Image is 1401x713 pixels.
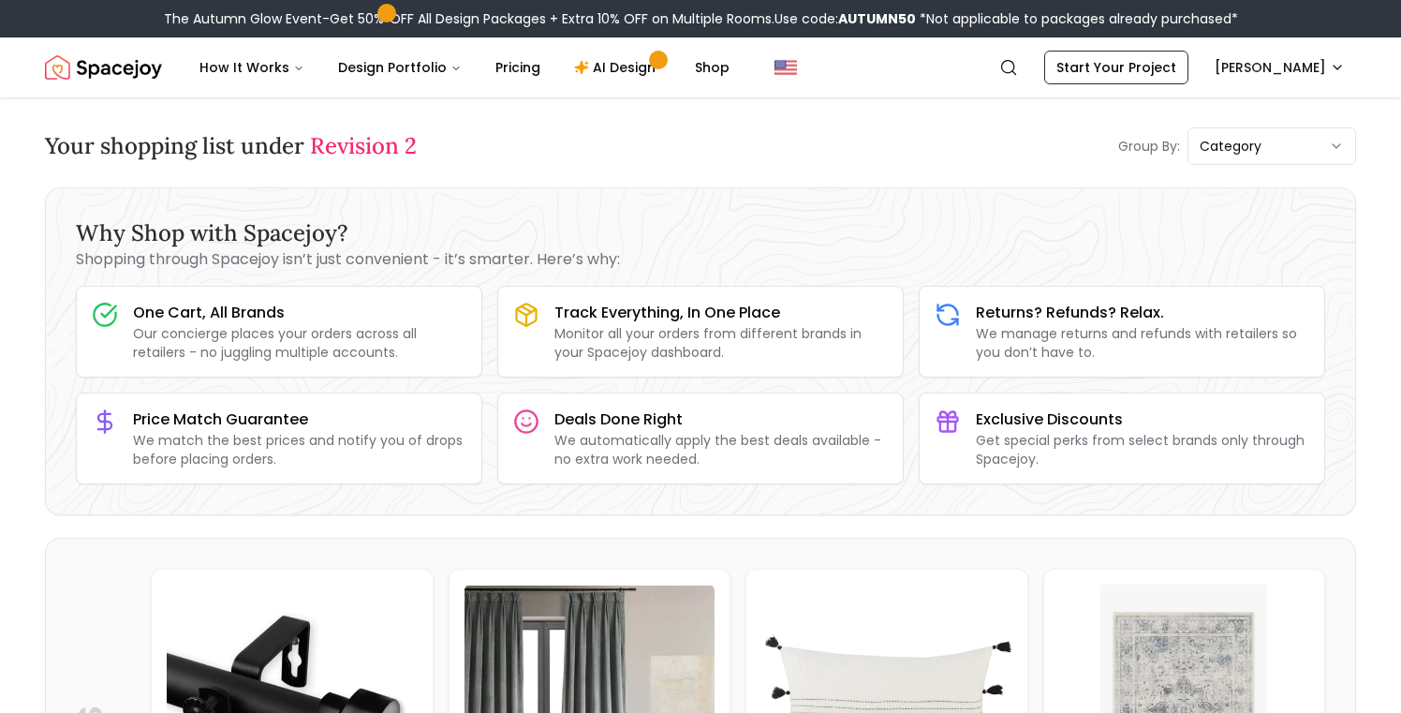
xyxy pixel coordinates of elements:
[323,49,477,86] button: Design Portfolio
[184,49,319,86] button: How It Works
[554,431,888,468] p: We automatically apply the best deals available - no extra work needed.
[680,49,745,86] a: Shop
[774,56,797,79] img: United States
[164,9,1238,28] div: The Autumn Glow Event-Get 50% OFF All Design Packages + Extra 10% OFF on Multiple Rooms.
[45,131,417,161] h3: Your shopping list under
[1203,51,1356,84] button: [PERSON_NAME]
[1044,51,1188,84] a: Start Your Project
[916,9,1238,28] span: *Not applicable to packages already purchased*
[554,408,888,431] h3: Deals Done Right
[480,49,555,86] a: Pricing
[774,9,916,28] span: Use code:
[45,49,162,86] a: Spacejoy
[76,218,1325,248] h3: Why Shop with Spacejoy?
[45,37,1356,97] nav: Global
[976,324,1309,362] p: We manage returns and refunds with retailers so you don’t have to.
[838,9,916,28] b: AUTUMN50
[976,408,1309,431] h3: Exclusive Discounts
[184,49,745,86] nav: Main
[45,49,162,86] img: Spacejoy Logo
[310,131,417,160] span: Revision 2
[559,49,676,86] a: AI Design
[76,248,1325,271] p: Shopping through Spacejoy isn’t just convenient - it’s smarter. Here’s why:
[1118,137,1180,156] p: Group By:
[133,408,466,431] h3: Price Match Guarantee
[976,431,1309,468] p: Get special perks from select brands only through Spacejoy.
[133,302,466,324] h3: One Cart, All Brands
[554,324,888,362] p: Monitor all your orders from different brands in your Spacejoy dashboard.
[976,302,1309,324] h3: Returns? Refunds? Relax.
[133,431,466,468] p: We match the best prices and notify you of drops before placing orders.
[554,302,888,324] h3: Track Everything, In One Place
[133,324,466,362] p: Our concierge places your orders across all retailers - no juggling multiple accounts.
